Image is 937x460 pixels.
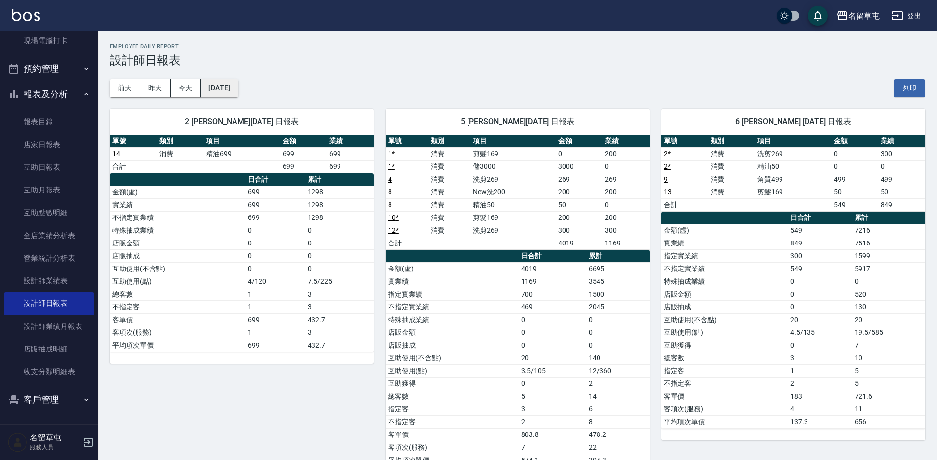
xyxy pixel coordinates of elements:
[110,313,245,326] td: 客單價
[661,403,788,415] td: 客項次(服務)
[12,9,40,21] img: Logo
[122,117,362,127] span: 2 [PERSON_NAME][DATE] 日報表
[788,377,852,390] td: 2
[708,147,755,160] td: 消費
[664,188,672,196] a: 13
[788,313,852,326] td: 20
[852,275,925,288] td: 0
[661,135,925,212] table: a dense table
[305,313,374,326] td: 432.7
[386,415,519,428] td: 不指定客
[852,390,925,403] td: 721.6
[280,147,327,160] td: 699
[110,326,245,339] td: 客項次(服務)
[388,188,392,196] a: 8
[708,173,755,186] td: 消費
[661,212,925,429] table: a dense table
[470,147,555,160] td: 剪髮169
[519,377,587,390] td: 0
[708,135,755,148] th: 類別
[708,160,755,173] td: 消費
[602,173,650,186] td: 269
[245,173,305,186] th: 日合計
[327,160,374,173] td: 699
[110,79,140,97] button: 前天
[4,270,94,292] a: 設計師業績表
[110,198,245,211] td: 實業績
[602,224,650,237] td: 300
[4,29,94,52] a: 現場電腦打卡
[245,237,305,249] td: 0
[556,211,603,224] td: 200
[602,135,650,148] th: 業績
[386,326,519,339] td: 店販金額
[664,175,668,183] a: 9
[661,198,708,211] td: 合計
[878,147,925,160] td: 300
[661,326,788,339] td: 互助使用(點)
[661,390,788,403] td: 客單價
[386,364,519,377] td: 互助使用(點)
[245,211,305,224] td: 699
[556,237,603,249] td: 4019
[30,433,80,443] h5: 名留草屯
[661,249,788,262] td: 指定實業績
[245,186,305,198] td: 699
[305,237,374,249] td: 0
[110,300,245,313] td: 不指定客
[305,173,374,186] th: 累計
[556,135,603,148] th: 金額
[661,300,788,313] td: 店販抽成
[110,135,374,173] table: a dense table
[852,339,925,352] td: 7
[755,186,832,198] td: 剪髮169
[110,249,245,262] td: 店販抽成
[110,211,245,224] td: 不指定實業績
[852,288,925,300] td: 520
[852,403,925,415] td: 11
[110,173,374,352] table: a dense table
[327,135,374,148] th: 業績
[832,147,879,160] td: 0
[586,288,650,300] td: 1500
[327,147,374,160] td: 699
[661,224,788,237] td: 金額(虛)
[280,135,327,148] th: 金額
[428,173,471,186] td: 消費
[887,7,925,25] button: 登出
[428,160,471,173] td: 消費
[386,377,519,390] td: 互助獲得
[519,441,587,454] td: 7
[470,224,555,237] td: 洗剪269
[305,275,374,288] td: 7.5/225
[586,390,650,403] td: 14
[556,173,603,186] td: 269
[386,403,519,415] td: 指定客
[204,147,280,160] td: 精油699
[4,81,94,107] button: 報表及分析
[110,288,245,300] td: 總客數
[586,300,650,313] td: 2045
[386,237,428,249] td: 合計
[602,198,650,211] td: 0
[4,387,94,412] button: 客戶管理
[788,364,852,377] td: 1
[788,390,852,403] td: 183
[470,211,555,224] td: 剪髮169
[586,403,650,415] td: 6
[4,338,94,360] a: 店販抽成明細
[755,147,832,160] td: 洗剪269
[157,135,204,148] th: 類別
[852,212,925,224] th: 累計
[833,6,884,26] button: 名留草屯
[8,433,27,452] img: Person
[428,198,471,211] td: 消費
[4,179,94,201] a: 互助月報表
[788,275,852,288] td: 0
[832,186,879,198] td: 50
[4,360,94,383] a: 收支分類明細表
[4,247,94,270] a: 營業統計分析表
[602,237,650,249] td: 1169
[110,186,245,198] td: 金額(虛)
[245,262,305,275] td: 0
